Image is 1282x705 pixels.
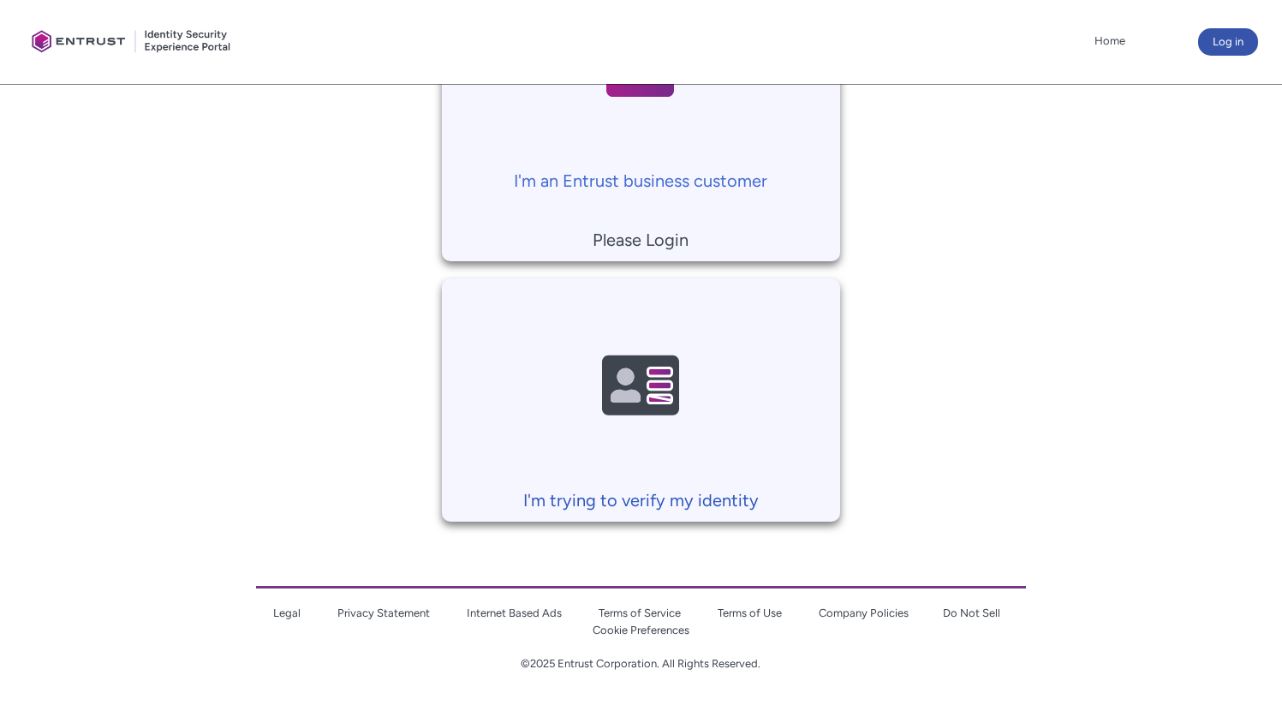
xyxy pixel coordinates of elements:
[337,606,430,619] a: Privacy Statement
[1090,28,1130,54] a: Home
[450,227,832,253] p: Please Login
[273,606,301,619] a: Legal
[1198,28,1258,56] button: Log in
[450,487,832,513] p: I'm trying to verify my identity
[442,278,840,514] a: I'm trying to verify my identity
[593,624,689,636] a: Cookie Preferences
[819,606,909,619] a: Company Policies
[943,606,1000,619] a: Do Not Sell
[450,168,832,194] p: I'm an Entrust business customer
[256,655,1025,672] p: ©2025 Entrust Corporation. All Rights Reserved.
[718,606,782,619] a: Terms of Use
[467,606,562,619] a: Internet Based Ads
[559,295,722,479] img: Contact Support
[599,606,681,619] a: Terms of Service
